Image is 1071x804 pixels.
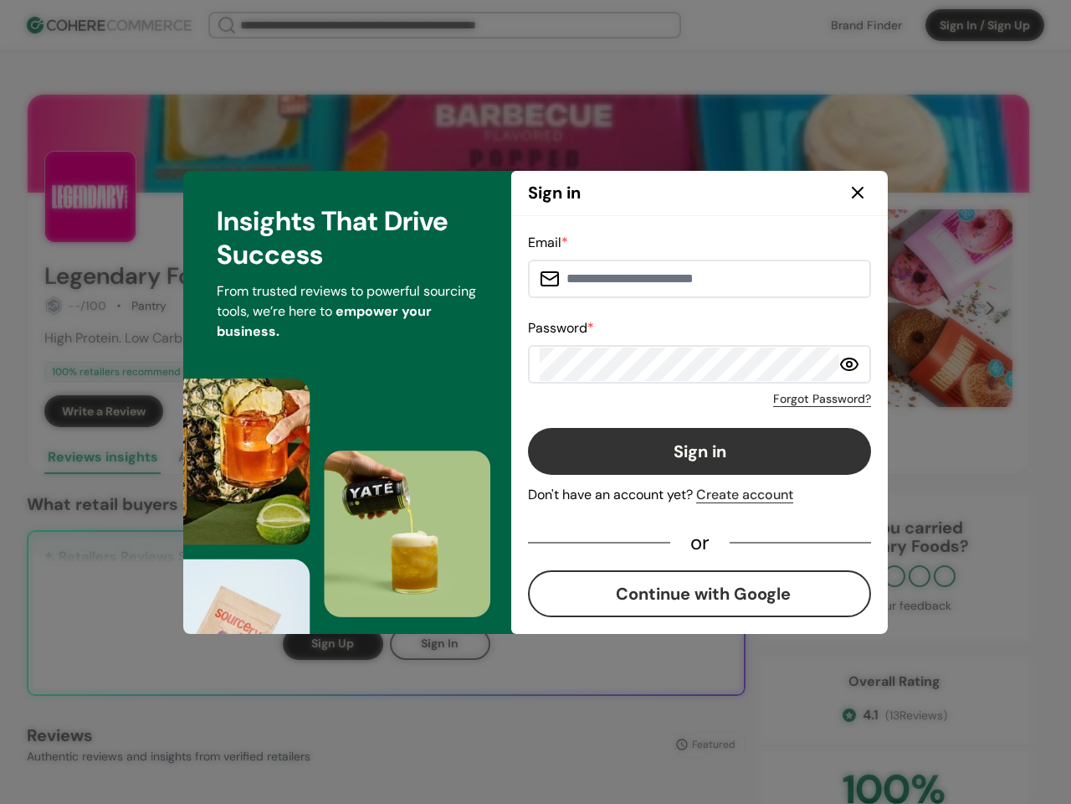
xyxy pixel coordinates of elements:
[670,535,730,550] div: or
[528,428,871,475] button: Sign in
[773,390,871,408] a: Forgot Password?
[528,319,594,337] label: Password
[696,485,793,505] div: Create account
[528,485,871,505] div: Don't have an account yet?
[528,234,568,251] label: Email
[217,204,478,271] h3: Insights That Drive Success
[217,302,432,340] span: empower your business.
[217,281,478,342] p: From trusted reviews to powerful sourcing tools, we’re here to
[528,570,871,617] button: Continue with Google
[528,180,581,205] h2: Sign in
